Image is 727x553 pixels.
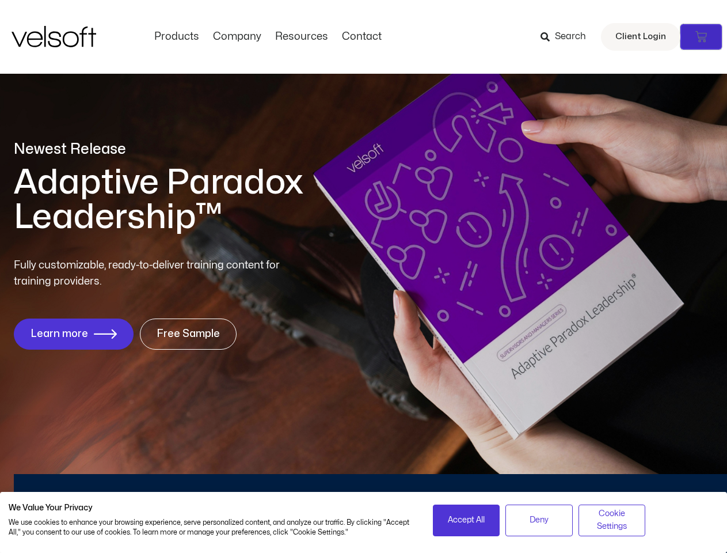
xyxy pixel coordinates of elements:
h2: We Value Your Privacy [9,503,416,513]
a: ResourcesMenu Toggle [268,31,335,43]
span: Cookie Settings [586,507,638,533]
span: Client Login [615,29,666,44]
a: ProductsMenu Toggle [147,31,206,43]
a: Search [541,27,594,47]
span: Accept All [448,514,485,527]
span: Deny [530,514,549,527]
nav: Menu [147,31,389,43]
a: ContactMenu Toggle [335,31,389,43]
p: We use cookies to enhance your browsing experience, serve personalized content, and analyze our t... [9,518,416,537]
a: Learn more [14,319,134,350]
span: Free Sample [157,328,220,340]
span: Search [555,29,586,44]
button: Accept all cookies [433,505,500,536]
img: Velsoft Training Materials [12,26,96,47]
button: Adjust cookie preferences [578,505,646,536]
a: CompanyMenu Toggle [206,31,268,43]
p: Fully customizable, ready-to-deliver training content for training providers. [14,257,300,290]
span: Learn more [31,328,88,340]
h1: Adaptive Paradox Leadership™ [14,165,434,234]
button: Deny all cookies [505,505,573,536]
a: Client Login [601,23,680,51]
p: Newest Release [14,139,434,160]
a: Free Sample [140,319,237,350]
